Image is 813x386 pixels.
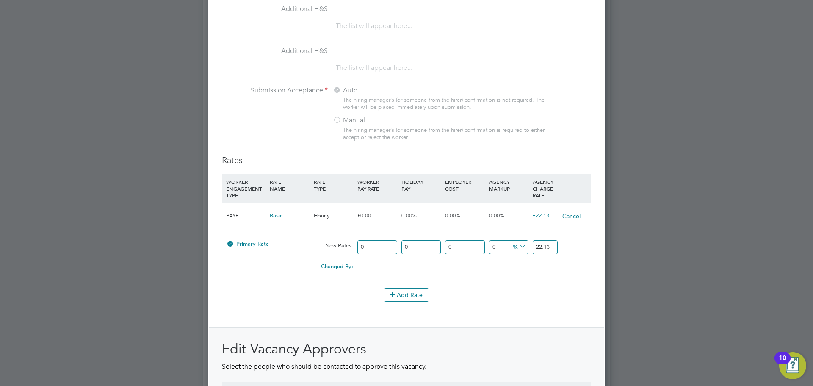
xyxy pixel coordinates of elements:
[270,212,282,219] span: Basic
[224,174,268,203] div: WORKER ENGAGEMENT TYPE
[224,258,355,275] div: Changed By:
[226,240,269,247] span: Primary Rate
[336,20,416,32] li: The list will appear here...
[401,212,417,219] span: 0.00%
[222,340,591,358] h2: Edit Vacancy Approvers
[531,174,560,203] div: AGENCY CHARGE RATE
[312,238,355,254] div: New Rates:
[343,97,549,111] div: The hiring manager's (or someone from the hirer) confirmation is not required. The worker will be...
[355,203,399,228] div: £0.00
[384,288,429,302] button: Add Rate
[562,212,581,220] button: Cancel
[312,203,355,228] div: Hourly
[222,86,328,95] label: Submission Acceptance
[222,155,591,166] h3: Rates
[779,352,806,379] button: Open Resource Center, 10 new notifications
[779,358,786,369] div: 10
[445,212,460,219] span: 0.00%
[487,174,531,196] div: AGENCY MARKUP
[510,242,527,251] span: %
[222,362,426,371] span: Select the people who should be contacted to approve this vacancy.
[224,203,268,228] div: PAYE
[533,212,549,219] span: £22.13
[355,174,399,196] div: WORKER PAY RATE
[336,62,416,74] li: The list will appear here...
[222,47,328,56] label: Additional H&S
[333,116,439,125] label: Manual
[222,5,328,14] label: Additional H&S
[443,174,487,196] div: EMPLOYER COST
[333,86,439,95] label: Auto
[343,127,549,141] div: The hiring manager's (or someone from the hirer) confirmation is required to either accept or rej...
[312,174,355,196] div: RATE TYPE
[399,174,443,196] div: HOLIDAY PAY
[489,212,504,219] span: 0.00%
[268,174,311,196] div: RATE NAME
